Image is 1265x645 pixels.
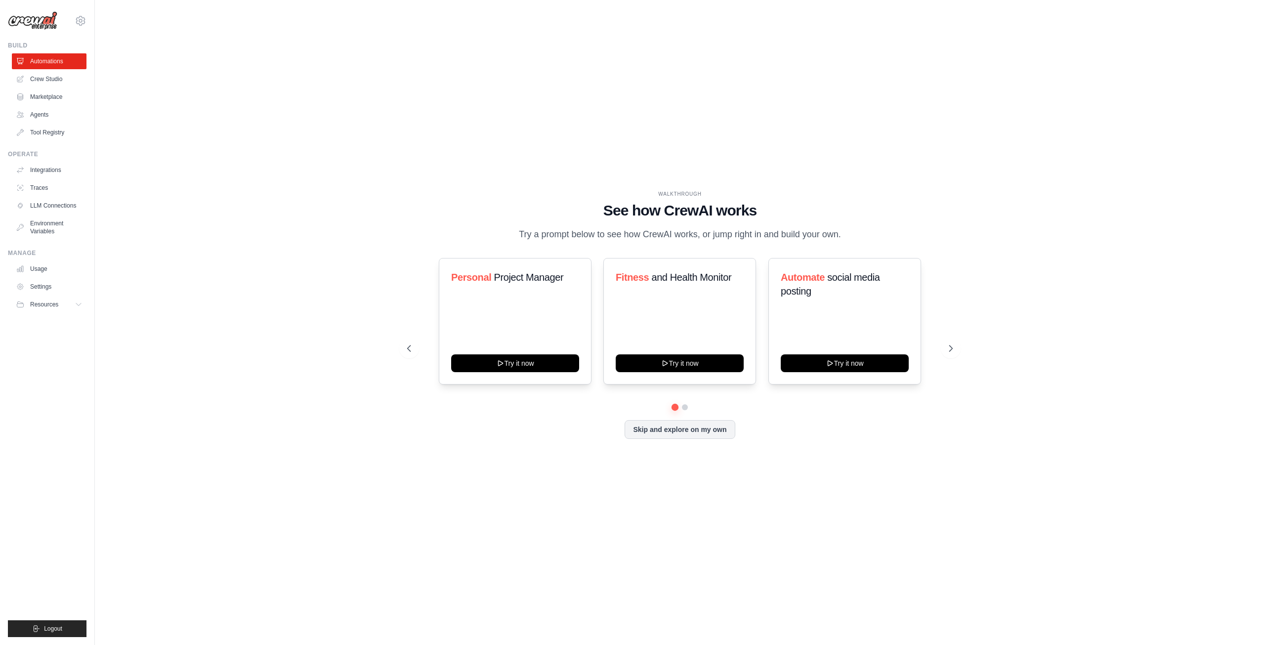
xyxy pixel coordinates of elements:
a: Traces [12,180,86,196]
button: Resources [12,297,86,312]
span: social media posting [781,272,880,297]
a: Crew Studio [12,71,86,87]
a: Environment Variables [12,215,86,239]
a: Tool Registry [12,125,86,140]
a: Integrations [12,162,86,178]
div: Operate [8,150,86,158]
div: WALKTHROUGH [407,190,953,198]
a: Marketplace [12,89,86,105]
img: Logo [8,11,57,30]
iframe: Chat Widget [1216,598,1265,645]
button: Logout [8,620,86,637]
a: Automations [12,53,86,69]
a: Agents [12,107,86,123]
a: Settings [12,279,86,295]
button: Try it now [451,354,579,372]
a: Usage [12,261,86,277]
div: Manage [8,249,86,257]
span: Automate [781,272,825,283]
h1: See how CrewAI works [407,202,953,219]
span: Logout [44,625,62,633]
span: Personal [451,272,491,283]
div: Build [8,42,86,49]
button: Skip and explore on my own [625,420,735,439]
span: and Health Monitor [652,272,732,283]
p: Try a prompt below to see how CrewAI works, or jump right in and build your own. [514,227,846,242]
button: Try it now [781,354,909,372]
button: Try it now [616,354,744,372]
span: Project Manager [494,272,563,283]
span: Fitness [616,272,649,283]
a: LLM Connections [12,198,86,214]
span: Resources [30,301,58,308]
